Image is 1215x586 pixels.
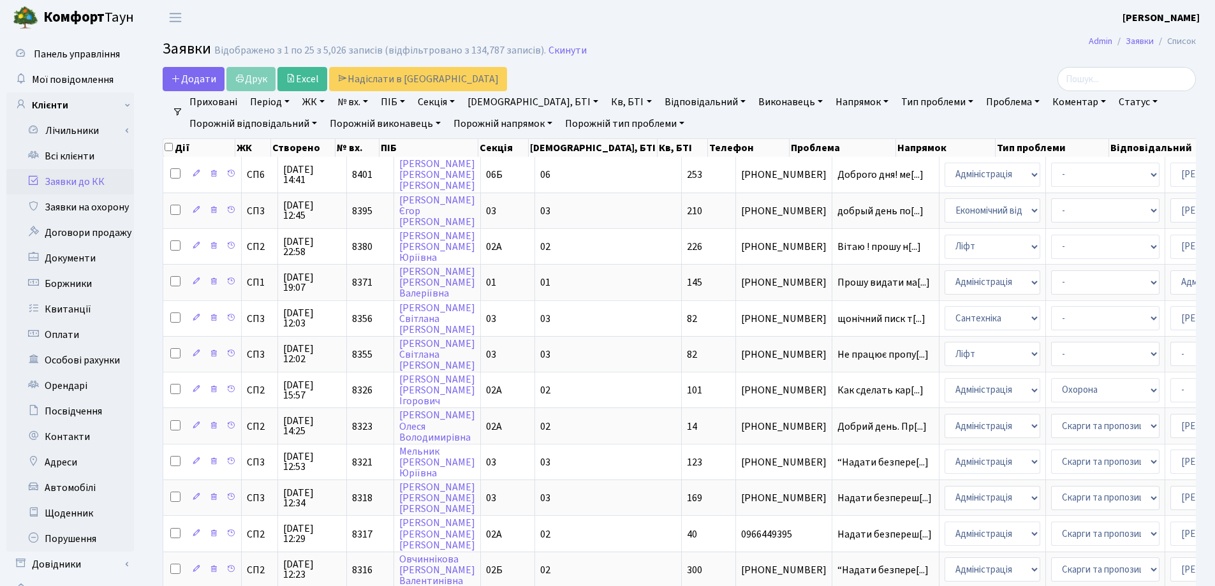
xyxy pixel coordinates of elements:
[741,457,827,467] span: [PHONE_NUMBER]
[606,91,656,113] a: Кв, БТІ
[687,168,702,182] span: 253
[6,220,134,245] a: Договори продажу
[837,348,929,362] span: Не працює пропу[...]
[6,399,134,424] a: Посвідчення
[753,91,828,113] a: Виконавець
[448,113,557,135] a: Порожній напрямок
[283,272,341,293] span: [DATE] 19:07
[486,563,503,577] span: 02Б
[486,383,502,397] span: 02А
[6,526,134,552] a: Порушення
[6,424,134,450] a: Контакти
[1070,28,1215,55] nav: breadcrumb
[1154,34,1196,48] li: Список
[741,421,827,432] span: [PHONE_NUMBER]
[837,491,932,505] span: Надати безпереш[...]
[6,348,134,373] a: Особові рахунки
[399,193,475,229] a: [PERSON_NAME]Єгор[PERSON_NAME]
[247,314,272,324] span: СП3
[283,524,341,544] span: [DATE] 12:29
[247,170,272,180] span: СП6
[283,416,341,436] span: [DATE] 14:25
[6,92,134,118] a: Клієнти
[741,385,827,395] span: [PHONE_NUMBER]
[540,348,550,362] span: 03
[6,67,134,92] a: Мої повідомлення
[1123,10,1200,26] a: [PERSON_NAME]
[379,139,478,157] th: ПІБ
[352,240,372,254] span: 8380
[687,527,697,541] span: 40
[163,139,235,157] th: Дії
[247,277,272,288] span: СП1
[6,245,134,271] a: Документи
[283,488,341,508] span: [DATE] 12:34
[560,113,689,135] a: Порожній тип проблеми
[247,349,272,360] span: СП3
[32,73,114,87] span: Мої повідомлення
[277,67,327,91] a: Excel
[283,237,341,257] span: [DATE] 22:58
[184,113,322,135] a: Порожній відповідальний
[741,170,827,180] span: [PHONE_NUMBER]
[1089,34,1112,48] a: Admin
[399,337,475,372] a: [PERSON_NAME]Світлана[PERSON_NAME]
[658,139,708,157] th: Кв, БТІ
[1114,91,1163,113] a: Статус
[486,420,502,434] span: 02А
[687,383,702,397] span: 101
[540,204,550,218] span: 03
[687,420,697,434] span: 14
[283,308,341,328] span: [DATE] 12:03
[462,91,603,113] a: [DEMOGRAPHIC_DATA], БТІ
[486,204,496,218] span: 03
[247,206,272,216] span: СП3
[247,457,272,467] span: СП3
[687,204,702,218] span: 210
[687,312,697,326] span: 82
[1123,11,1200,25] b: [PERSON_NAME]
[540,527,550,541] span: 02
[413,91,460,113] a: Секція
[214,45,546,57] div: Відображено з 1 по 25 з 5,026 записів (відфільтровано з 134,787 записів).
[1047,91,1111,113] a: Коментар
[741,206,827,216] span: [PHONE_NUMBER]
[399,157,475,193] a: [PERSON_NAME][PERSON_NAME][PERSON_NAME]
[486,275,496,289] span: 01
[171,72,216,86] span: Додати
[247,385,272,395] span: СП2
[6,501,134,526] a: Щоденник
[540,312,550,326] span: 03
[352,168,372,182] span: 8401
[352,491,372,505] span: 8318
[159,7,191,28] button: Переключити навігацію
[245,91,295,113] a: Період
[15,118,134,143] a: Лічильники
[271,139,335,157] th: Створено
[6,41,134,67] a: Панель управління
[13,5,38,31] img: logo.png
[184,91,242,113] a: Приховані
[352,275,372,289] span: 8371
[540,275,550,289] span: 01
[981,91,1045,113] a: Проблема
[741,349,827,360] span: [PHONE_NUMBER]
[540,383,550,397] span: 02
[540,563,550,577] span: 02
[741,314,827,324] span: [PHONE_NUMBER]
[247,242,272,252] span: СП2
[486,168,503,182] span: 06Б
[399,301,475,337] a: [PERSON_NAME]Світлана[PERSON_NAME]
[837,312,925,326] span: щонічний писк т[...]
[34,47,120,61] span: Панель управління
[687,455,702,469] span: 123
[283,380,341,400] span: [DATE] 15:57
[399,265,475,300] a: [PERSON_NAME][PERSON_NAME]Валеріївна
[837,168,924,182] span: Доброго дня! ме[...]
[163,67,225,91] a: Додати
[659,91,751,113] a: Відповідальний
[687,348,697,362] span: 82
[540,420,550,434] span: 02
[741,242,827,252] span: [PHONE_NUMBER]
[896,91,978,113] a: Тип проблеми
